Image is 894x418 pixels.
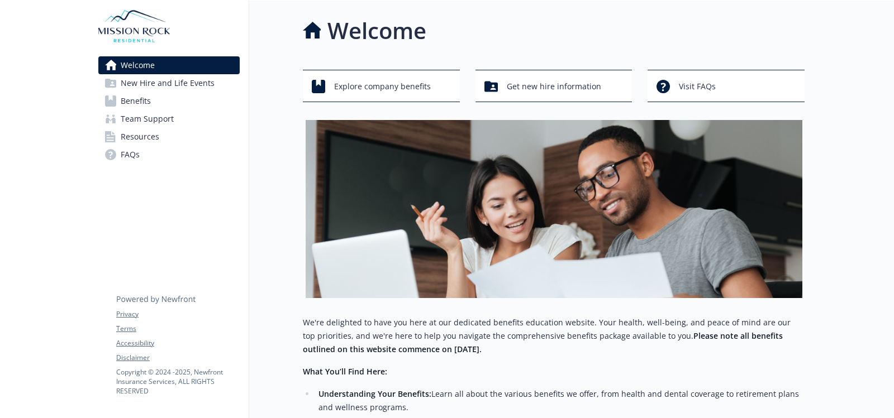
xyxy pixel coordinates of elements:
a: FAQs [98,146,240,164]
span: FAQs [121,146,140,164]
li: Learn all about the various benefits we offer, from health and dental coverage to retirement plan... [315,387,805,414]
a: Team Support [98,110,240,128]
span: Benefits [121,92,151,110]
a: Disclaimer [116,353,239,363]
h1: Welcome [327,14,426,47]
img: overview page banner [306,120,802,298]
strong: Understanding Your Benefits: [318,388,431,399]
span: Team Support [121,110,174,128]
strong: What You’ll Find Here: [303,366,387,377]
a: Privacy [116,309,239,319]
a: New Hire and Life Events [98,74,240,92]
span: Explore company benefits [334,76,431,97]
span: Welcome [121,56,155,74]
p: Copyright © 2024 - 2025 , Newfront Insurance Services, ALL RIGHTS RESERVED [116,367,239,396]
span: Get new hire information [507,76,601,97]
span: Visit FAQs [679,76,716,97]
button: Explore company benefits [303,70,460,102]
a: Resources [98,128,240,146]
a: Benefits [98,92,240,110]
a: Terms [116,324,239,334]
a: Welcome [98,56,240,74]
button: Get new hire information [475,70,633,102]
button: Visit FAQs [648,70,805,102]
span: New Hire and Life Events [121,74,215,92]
span: Resources [121,128,159,146]
a: Accessibility [116,338,239,348]
p: We're delighted to have you here at our dedicated benefits education website. Your health, well-b... [303,316,805,356]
